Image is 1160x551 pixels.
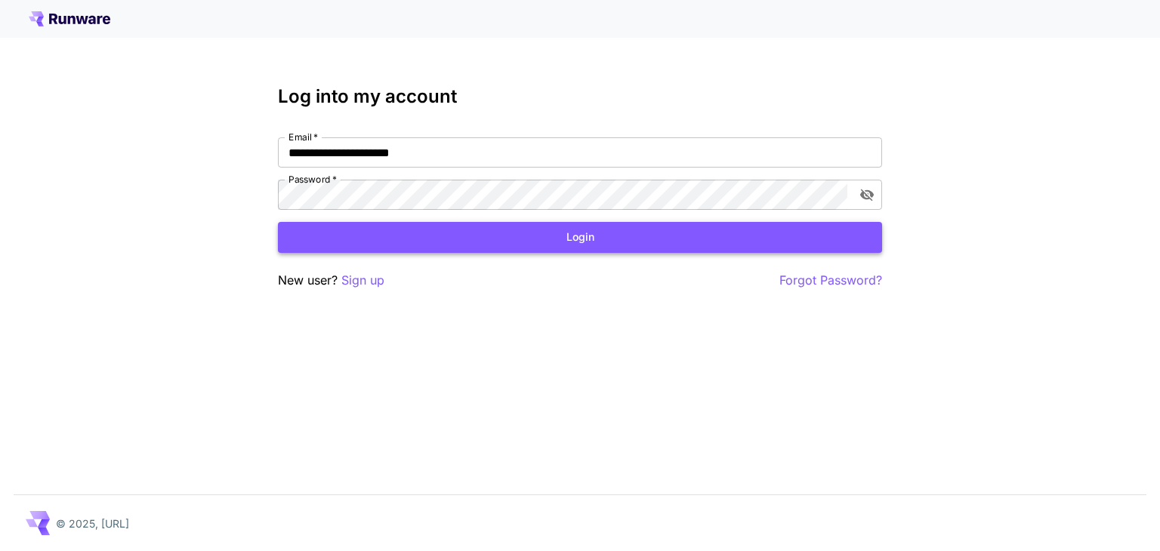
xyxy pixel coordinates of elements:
[341,271,384,290] button: Sign up
[278,222,882,253] button: Login
[288,131,318,143] label: Email
[278,271,384,290] p: New user?
[853,181,881,208] button: toggle password visibility
[779,271,882,290] button: Forgot Password?
[278,86,882,107] h3: Log into my account
[288,173,337,186] label: Password
[56,516,129,531] p: © 2025, [URL]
